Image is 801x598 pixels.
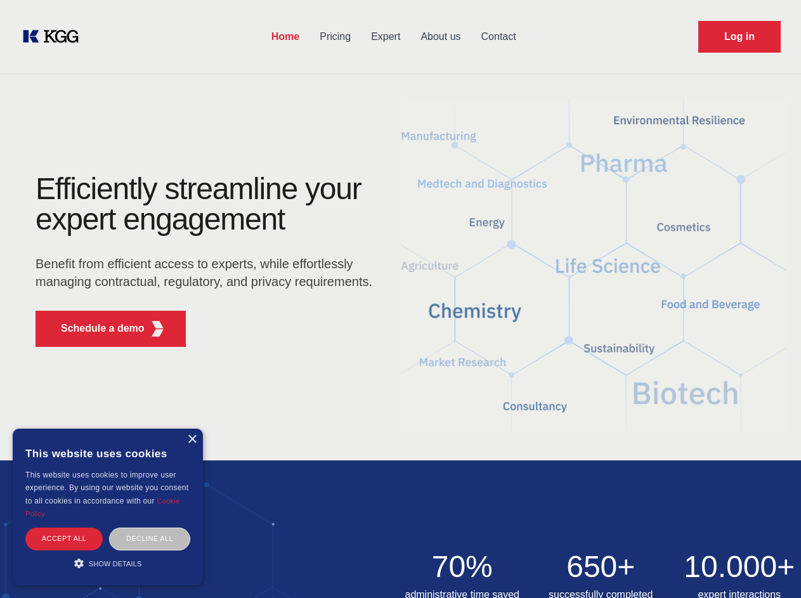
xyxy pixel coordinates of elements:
span: This website uses cookies to improve user experience. By using our website you consent to all coo... [25,471,188,505]
p: Schedule a demo [61,321,145,336]
a: Contact [471,20,526,53]
h2: 70% [401,552,524,582]
p: Benefit from efficient access to experts, while effortlessly managing contractual, regulatory, an... [36,255,381,290]
img: KGG Fifth Element RED [150,321,166,337]
a: Request Demo [698,21,781,53]
a: Expert [361,20,410,53]
div: Show details [25,557,190,569]
a: Pricing [309,20,361,53]
a: Cookie Policy [25,497,180,517]
a: KOL Knowledge Platform: Talk to Key External Experts (KEE) [20,27,89,47]
h2: 650+ [539,552,663,582]
img: KGG Fifth Element RED [401,82,786,448]
h1: Efficiently streamline your expert engagement [36,174,381,235]
a: Home [261,20,309,53]
span: Show details [89,560,142,568]
a: About us [410,20,471,53]
button: Schedule a demoKGG Fifth Element RED [36,311,186,347]
div: Decline all [109,528,190,550]
div: This website uses cookies [25,438,190,469]
div: Accept all [25,528,103,550]
div: Close [187,435,197,445]
iframe: Chat Widget [738,537,801,598]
